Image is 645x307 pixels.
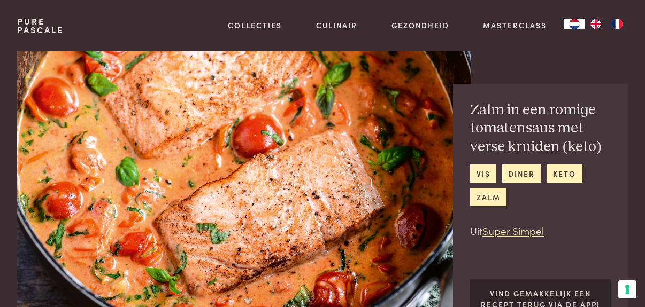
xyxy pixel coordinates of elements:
a: FR [606,19,628,29]
button: Uw voorkeuren voor toestemming voor trackingtechnologieën [618,280,636,298]
a: Culinair [316,20,357,31]
ul: Language list [585,19,628,29]
h2: Zalm in een romige tomatensaus met verse kruiden (keto) [470,101,611,156]
div: Language [564,19,585,29]
a: Masterclass [483,20,547,31]
aside: Language selected: Nederlands [564,19,628,29]
a: Gezondheid [391,20,449,31]
a: diner [502,164,541,182]
a: Super Simpel [482,223,544,238]
a: EN [585,19,606,29]
a: PurePascale [17,17,64,34]
a: vis [470,164,496,182]
a: Collecties [228,20,282,31]
p: Uit [470,223,611,239]
a: keto [547,164,582,182]
a: zalm [470,188,506,206]
a: NL [564,19,585,29]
